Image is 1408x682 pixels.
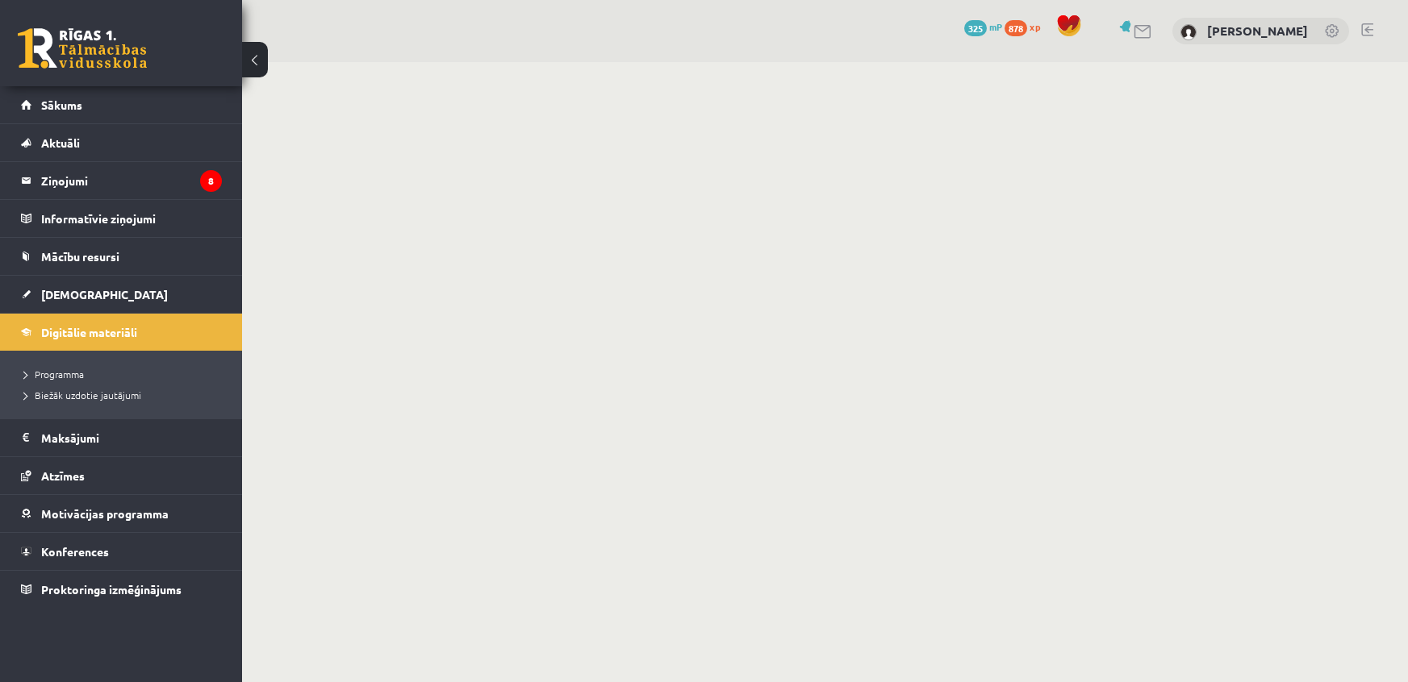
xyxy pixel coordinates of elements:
span: Konferences [41,544,109,559]
a: Sākums [21,86,222,123]
legend: Ziņojumi [41,162,222,199]
span: Aktuāli [41,135,80,150]
a: Ziņojumi8 [21,162,222,199]
span: Motivācijas programma [41,506,169,521]
span: 325 [964,20,987,36]
a: Biežāk uzdotie jautājumi [24,388,226,402]
a: 878 xp [1005,20,1048,33]
a: Motivācijas programma [21,495,222,532]
i: 8 [200,170,222,192]
a: Programma [24,367,226,381]
span: Proktoringa izmēģinājums [41,582,182,597]
a: 325 mP [964,20,1002,33]
a: Aktuāli [21,124,222,161]
span: Programma [24,368,84,381]
img: Nellija Saulīte [1180,24,1197,40]
a: Digitālie materiāli [21,314,222,351]
a: [PERSON_NAME] [1207,23,1308,39]
span: Mācību resursi [41,249,119,264]
span: mP [989,20,1002,33]
span: xp [1030,20,1040,33]
a: Mācību resursi [21,238,222,275]
a: Maksājumi [21,419,222,456]
a: Atzīmes [21,457,222,494]
span: [DEMOGRAPHIC_DATA] [41,287,168,301]
a: Proktoringa izmēģinājums [21,571,222,608]
a: Konferences [21,533,222,570]
legend: Maksājumi [41,419,222,456]
span: Biežāk uzdotie jautājumi [24,389,141,401]
span: Sākums [41,98,82,112]
span: Atzīmes [41,468,85,483]
a: [DEMOGRAPHIC_DATA] [21,276,222,313]
legend: Informatīvie ziņojumi [41,200,222,237]
a: Rīgas 1. Tālmācības vidusskola [18,28,147,69]
span: 878 [1005,20,1027,36]
a: Informatīvie ziņojumi [21,200,222,237]
span: Digitālie materiāli [41,325,137,339]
